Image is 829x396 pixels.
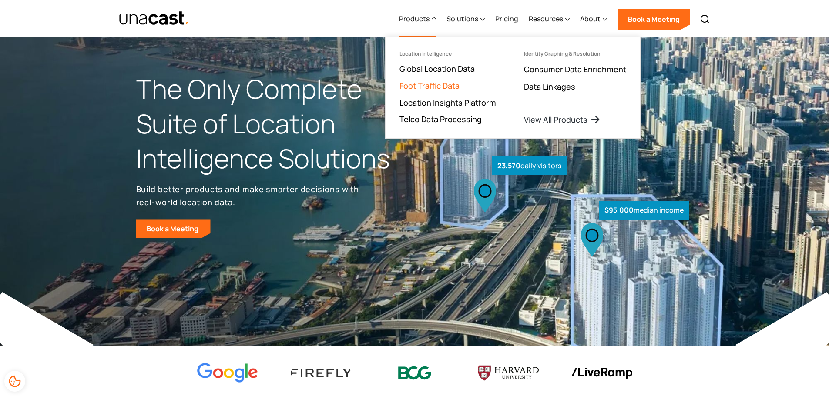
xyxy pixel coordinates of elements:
[399,63,475,74] a: Global Location Data
[497,161,520,170] strong: 23,570
[446,1,485,37] div: Solutions
[524,81,575,92] a: Data Linkages
[399,97,496,108] a: Location Insights Platform
[384,361,445,386] img: BCG logo
[399,51,452,57] div: Location Intelligence
[399,1,436,37] div: Products
[136,219,211,238] a: Book a Meeting
[4,371,25,392] div: Cookie Preferences
[618,9,690,30] a: Book a Meeting
[478,363,539,383] img: Harvard U logo
[604,205,634,215] strong: $95,000
[524,64,626,74] a: Consumer Data Enrichment
[700,14,710,24] img: Search icon
[136,72,415,176] h1: The Only Complete Suite of Location Intelligence Solutions
[446,13,478,24] div: Solutions
[580,1,607,37] div: About
[495,1,518,37] a: Pricing
[136,183,362,209] p: Build better products and make smarter decisions with real-world location data.
[599,201,689,220] div: median income
[399,80,460,91] a: Foot Traffic Data
[119,11,190,26] a: home
[492,156,567,175] div: daily visitors
[197,363,258,383] img: Google logo Color
[399,114,482,124] a: Telco Data Processing
[571,368,632,379] img: liveramp logo
[580,13,601,24] div: About
[291,369,352,377] img: Firefly Advertising logo
[524,114,601,125] a: View All Products
[529,13,563,24] div: Resources
[529,1,570,37] div: Resources
[119,11,190,26] img: Unacast text logo
[385,37,641,139] nav: Products
[524,51,601,57] div: Identity Graphing & Resolution
[399,13,430,24] div: Products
